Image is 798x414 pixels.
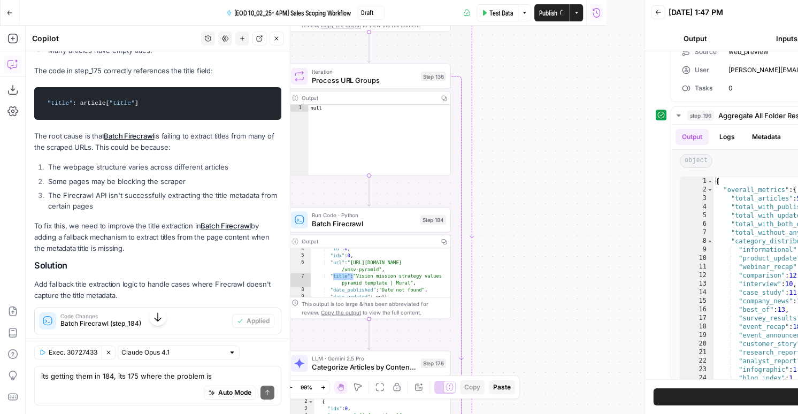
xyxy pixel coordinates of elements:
[680,263,713,271] div: 11
[680,211,713,220] div: 5
[288,398,314,405] div: 2
[713,129,741,145] button: Logs
[676,129,709,145] button: Output
[680,348,713,357] div: 21
[312,211,416,219] span: Run Code · Python
[312,362,416,372] span: Categorize Articles by Content Type
[287,207,451,319] div: Run Code · PythonBatch FirecrawlStep 184Output "id":0, "idx":0, "url":"[URL][DOMAIN_NAME] /vmsv-p...
[680,154,712,168] span: object
[682,47,720,57] div: Source
[680,186,713,194] div: 2
[45,176,281,187] li: Some pages may be blocking the scraper
[680,220,713,228] div: 6
[321,22,361,28] span: Copy the output
[367,319,371,349] g: Edge from step_184 to step_176
[302,94,435,102] div: Output
[680,203,713,211] div: 4
[60,313,228,319] span: Code Changes
[34,65,281,76] p: The code in step_175 correctly references the title field:
[34,346,102,359] button: Exec. 30727433
[707,186,713,194] span: Toggle code folding, rows 2 through 32
[680,246,713,254] div: 9
[34,279,281,301] p: Add fallback title extraction logic to handle cases where Firecrawl doesn't capture the title met...
[680,323,713,331] div: 18
[312,67,416,76] span: Iteration
[109,100,135,106] span: "title"
[312,218,416,229] span: Batch Firecrawl
[680,237,713,246] div: 8
[288,252,311,259] div: 5
[312,355,416,363] span: LLM · Gemini 2.5 Pro
[680,374,713,382] div: 24
[707,177,713,186] span: Toggle code folding, rows 1 through 3429
[49,348,97,357] span: Exec. 30727433
[680,228,713,237] div: 7
[680,297,713,305] div: 15
[680,305,713,314] div: 16
[32,33,198,44] div: Copilot
[47,100,73,106] span: "title"
[222,4,356,21] button: [EOD 10_02_25- 4PM] Sales Scoping Workflow
[367,175,371,206] g: Edge from step_136 to step_184
[45,190,281,211] li: The Firecrawl API isn't successfully extracting the title metadata from certain pages
[302,12,446,29] div: This output is too large & has been abbreviated for review. to view the full content.
[746,129,787,145] button: Metadata
[680,280,713,288] div: 13
[321,309,361,316] span: Copy the output
[308,398,314,405] span: Toggle code folding, rows 2 through 5
[288,105,308,112] div: 1
[34,220,281,254] p: To fix this, we need to improve the title extraction in by adding a fallback mechanism to extract...
[680,314,713,323] div: 17
[247,316,270,326] span: Applied
[358,6,385,20] button: Draft
[682,83,720,93] div: Tasks
[682,65,720,75] div: User
[121,347,224,358] input: Claude Opus 4.1
[707,237,713,246] span: Toggle code folding, rows 8 through 25
[301,383,312,392] span: 99%
[34,260,281,271] h2: Solution
[288,246,311,252] div: 4
[60,319,228,328] span: Batch Firecrawl (step_184)
[687,110,714,121] span: step_196
[288,259,311,273] div: 6
[34,131,281,153] p: The root cause is that is failing to extract titles from many of the scraped URLs. This could be ...
[680,357,713,365] div: 22
[288,405,314,412] div: 3
[680,177,713,186] div: 1
[680,254,713,263] div: 10
[302,300,446,317] div: This output is too large & has been abbreviated for review. to view the full content.
[361,8,373,18] span: Draft
[680,340,713,348] div: 20
[287,64,451,175] div: IterationProcess URL GroupsStep 136Outputnull
[204,386,256,400] button: Auto Mode
[680,288,713,297] div: 14
[302,237,435,246] div: Output
[680,365,713,374] div: 23
[41,92,274,114] code: : article[ ]
[680,271,713,280] div: 12
[45,162,281,172] li: The webpage structure varies across different articles
[680,331,713,340] div: 19
[288,273,311,287] div: 7
[651,30,739,47] button: Output
[367,32,371,63] g: Edge from step_128 to step_136
[218,388,251,397] span: Auto Mode
[288,294,311,301] div: 9
[201,221,251,230] a: Batch Firecrawl
[288,287,311,294] div: 8
[104,132,154,140] a: Batch Firecrawl
[312,75,416,86] span: Process URL Groups
[234,7,351,18] span: [EOD 10_02_25- 4PM] Sales Scoping Workflow
[232,314,274,328] button: Applied
[152,48,167,55] code: ""
[680,194,713,203] div: 3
